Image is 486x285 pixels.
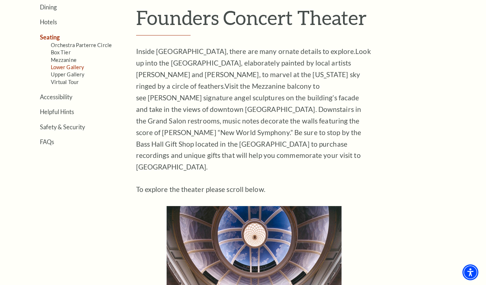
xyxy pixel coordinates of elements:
a: Lower Gallery [51,64,84,70]
div: Accessibility Menu [462,264,478,280]
p: Inside [GEOGRAPHIC_DATA], there are many ornate details to explore. Visit the Mezzanine balcony t... [136,46,372,173]
a: Mezzanine [51,57,77,63]
p: To explore the theater please scroll below. [136,184,372,195]
h1: Founders Concert Theater [136,6,468,35]
a: Box Tier [51,49,71,55]
a: Accessibility [40,93,72,100]
span: Look up into the [GEOGRAPHIC_DATA], elaborately painted by local artists [PERSON_NAME] and [PERSO... [136,47,371,90]
a: Hotels [40,18,57,25]
a: Virtual Tour [51,79,79,85]
a: Orchestra Parterre Circle [51,42,112,48]
a: Safety & Security [40,123,85,130]
a: Upper Gallery [51,71,85,77]
a: Seating [40,34,60,41]
a: FAQs [40,138,54,145]
a: Helpful Hints [40,108,74,115]
a: Dining [40,4,57,11]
